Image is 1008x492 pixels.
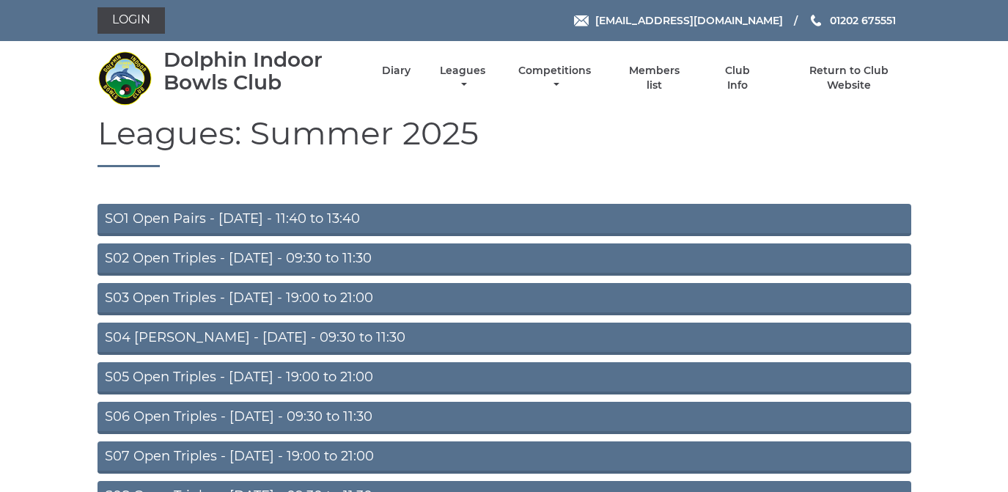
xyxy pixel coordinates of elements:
[574,15,589,26] img: Email
[98,115,911,167] h1: Leagues: Summer 2025
[98,51,152,106] img: Dolphin Indoor Bowls Club
[98,402,911,434] a: S06 Open Triples - [DATE] - 09:30 to 11:30
[98,362,911,394] a: S05 Open Triples - [DATE] - 19:00 to 21:00
[515,64,595,92] a: Competitions
[98,283,911,315] a: S03 Open Triples - [DATE] - 19:00 to 21:00
[574,12,783,29] a: Email [EMAIL_ADDRESS][DOMAIN_NAME]
[811,15,821,26] img: Phone us
[98,323,911,355] a: S04 [PERSON_NAME] - [DATE] - 09:30 to 11:30
[787,64,910,92] a: Return to Club Website
[382,64,411,78] a: Diary
[98,204,911,236] a: SO1 Open Pairs - [DATE] - 11:40 to 13:40
[595,14,783,27] span: [EMAIL_ADDRESS][DOMAIN_NAME]
[163,48,356,94] div: Dolphin Indoor Bowls Club
[830,14,896,27] span: 01202 675551
[714,64,762,92] a: Club Info
[620,64,688,92] a: Members list
[98,441,911,474] a: S07 Open Triples - [DATE] - 19:00 to 21:00
[436,64,489,92] a: Leagues
[98,7,165,34] a: Login
[98,243,911,276] a: S02 Open Triples - [DATE] - 09:30 to 11:30
[809,12,896,29] a: Phone us 01202 675551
